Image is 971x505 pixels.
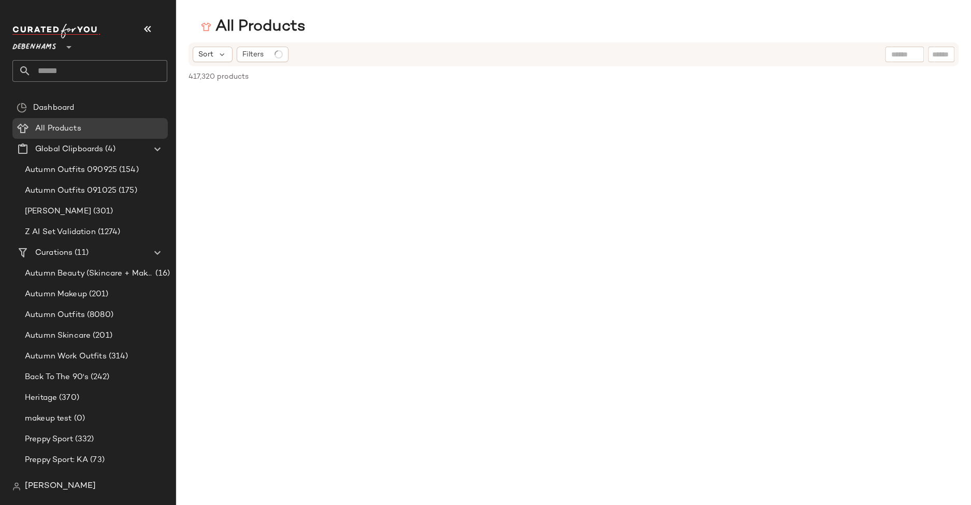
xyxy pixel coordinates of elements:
span: (175) [117,185,137,197]
span: Heritage [25,392,57,404]
img: svg%3e [12,482,21,490]
span: (370) [57,392,79,404]
span: Autumn Skincare [25,330,91,342]
span: (16) [153,268,170,280]
span: (314) [107,351,128,363]
span: (73) [88,454,105,466]
span: Back To The 90's [25,371,89,383]
span: [PERSON_NAME] [25,480,96,493]
span: (354) [84,475,106,487]
span: (242) [89,371,109,383]
span: 417,320 products [189,71,249,82]
span: (201) [91,330,112,342]
span: Dashboard [33,102,74,114]
span: Autumn Work Outfits [25,351,107,363]
span: Global Clipboards [35,143,103,155]
span: [PERSON_NAME] [25,206,91,218]
span: Curations [35,247,73,259]
span: Sort [198,49,213,60]
span: Autumn Outfits 090925 [25,164,117,176]
span: (154) [117,164,139,176]
span: (301) [91,206,113,218]
img: svg%3e [17,103,27,113]
span: Filters [242,49,264,60]
span: All Products [35,123,81,135]
span: Debenhams [12,35,56,54]
span: (1274) [96,226,121,238]
img: cfy_white_logo.C9jOOHJF.svg [12,24,100,38]
span: (0) [72,413,85,425]
span: (11) [73,247,89,259]
span: makeup test [25,413,72,425]
span: Autumn Beauty (Skincare + Makeup) [25,268,153,280]
span: Autumn Outfits [25,309,85,321]
span: Preppy Sport: KA [25,454,88,466]
span: Preppy Sport [25,434,73,445]
span: Wedding Guest [25,475,84,487]
span: (8080) [85,309,113,321]
span: (332) [73,434,94,445]
div: All Products [201,17,306,37]
span: (4) [103,143,115,155]
img: svg%3e [201,22,211,32]
span: Autumn Outfits 091025 [25,185,117,197]
span: Z AI Set Validation [25,226,96,238]
span: (201) [87,288,109,300]
span: Autumn Makeup [25,288,87,300]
